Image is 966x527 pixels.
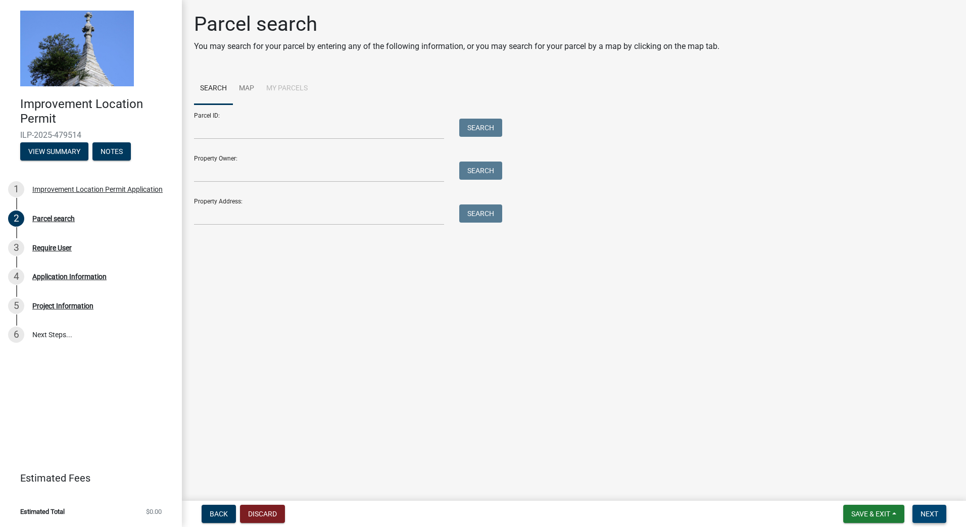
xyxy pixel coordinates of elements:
[8,181,24,197] div: 1
[20,130,162,140] span: ILP-2025-479514
[32,215,75,222] div: Parcel search
[194,40,719,52] p: You may search for your parcel by entering any of the following information, or you may search fo...
[202,505,236,523] button: Back
[912,505,946,523] button: Next
[851,510,890,518] span: Save & Exit
[20,508,65,515] span: Estimated Total
[32,186,163,193] div: Improvement Location Permit Application
[8,210,24,227] div: 2
[32,302,93,309] div: Project Information
[146,508,162,515] span: $0.00
[233,73,260,105] a: Map
[459,119,502,137] button: Search
[240,505,285,523] button: Discard
[8,468,166,488] a: Estimated Fees
[921,510,938,518] span: Next
[32,244,72,251] div: Require User
[210,510,228,518] span: Back
[92,148,131,156] wm-modal-confirm: Notes
[8,327,24,343] div: 6
[459,162,502,180] button: Search
[92,142,131,161] button: Notes
[20,148,88,156] wm-modal-confirm: Summary
[20,11,134,86] img: Decatur County, Indiana
[8,240,24,256] div: 3
[8,269,24,285] div: 4
[194,73,233,105] a: Search
[8,298,24,314] div: 5
[20,97,174,126] h4: Improvement Location Permit
[194,12,719,36] h1: Parcel search
[459,204,502,223] button: Search
[32,273,107,280] div: Application Information
[20,142,88,161] button: View Summary
[843,505,904,523] button: Save & Exit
